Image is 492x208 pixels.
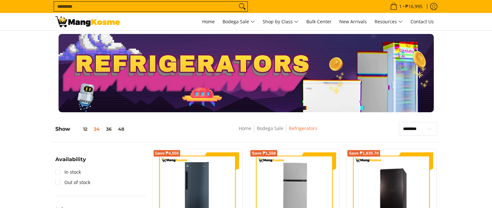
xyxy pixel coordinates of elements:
h5: Show [55,126,127,132]
a: Home [199,13,218,30]
a: In stock [55,167,81,177]
span: Bodega Sale [223,18,255,26]
a: Bodega Sale [257,125,283,131]
span: Resources [375,18,403,26]
button: 36 [103,126,115,132]
span: Bulk Center [306,18,332,25]
a: Resources [371,13,406,30]
img: Bodega Sale Refrigerator l Mang Kosme: Home Appliances Warehouse Sale [55,16,120,27]
span: Shop by Class [263,18,299,26]
button: 48 [115,126,127,132]
a: Contact Us [407,13,437,30]
a: Refrigerators [289,125,317,131]
span: New Arrivals [339,18,367,25]
span: Save ₱1,835.70 [349,151,379,155]
nav: Breadcrumbs [191,125,365,139]
span: Availability [55,157,86,162]
span: 1 [398,4,403,9]
a: Home [239,125,251,131]
button: Search [237,2,247,11]
span: • [388,3,424,10]
button: 12 [70,126,91,132]
a: Bodega Sale [219,13,258,30]
button: 24 [91,126,103,132]
span: Save ₱4,555 [155,151,179,155]
span: Contact Us [410,18,434,25]
span: Home [202,18,215,25]
a: New Arrivals [336,13,370,30]
a: Bulk Center [303,13,335,30]
span: ₱16,995 [404,4,423,9]
summary: Open [55,157,86,167]
a: Out of stock [55,177,90,188]
span: Save ₱1,556 [252,151,276,155]
nav: Main Menu [126,13,437,30]
a: Shop by Class [259,13,302,30]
